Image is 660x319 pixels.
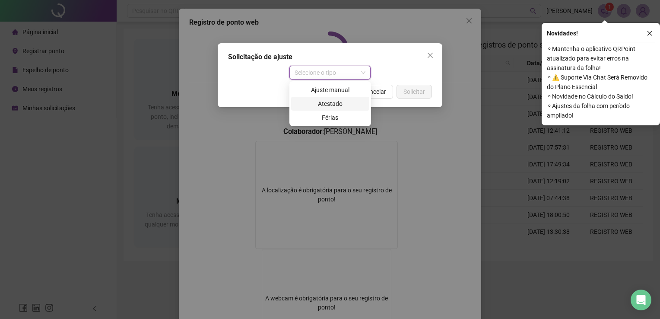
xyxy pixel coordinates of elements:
button: Close [423,48,437,62]
div: Férias [291,111,369,124]
div: Ajuste manual [291,83,369,97]
span: Novidades ! [547,29,578,38]
span: Selecione o tipo [295,66,366,79]
div: Solicitação de ajuste [228,52,432,62]
button: Cancelar [355,85,393,99]
span: ⚬ ⚠️ Suporte Via Chat Será Removido do Plano Essencial [547,73,655,92]
span: Cancelar [362,87,386,96]
span: close [647,30,653,36]
div: Férias [296,113,364,122]
span: ⚬ Mantenha o aplicativo QRPoint atualizado para evitar erros na assinatura da folha! [547,44,655,73]
div: Ajuste manual [296,85,364,95]
span: close [427,52,434,59]
span: ⚬ Ajustes da folha com período ampliado! [547,101,655,120]
div: Open Intercom Messenger [631,290,651,310]
button: Solicitar [397,85,432,99]
div: Atestado [296,99,364,108]
div: Atestado [291,97,369,111]
span: ⚬ Novidade no Cálculo do Saldo! [547,92,655,101]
